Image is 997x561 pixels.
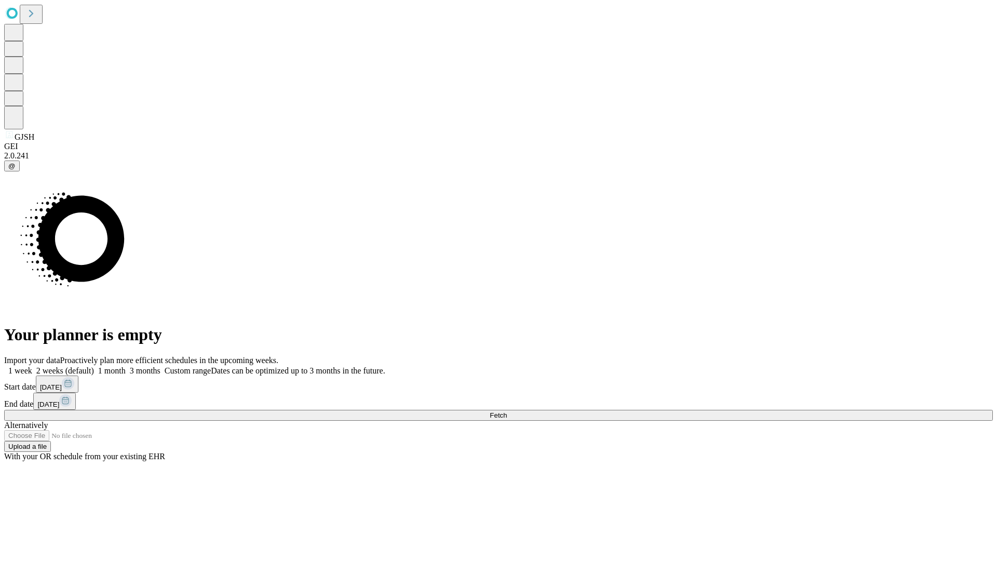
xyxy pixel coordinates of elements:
button: [DATE] [36,376,78,393]
span: Alternatively [4,421,48,430]
span: Import your data [4,356,60,365]
div: Start date [4,376,993,393]
span: Custom range [165,366,211,375]
span: Fetch [490,411,507,419]
button: Fetch [4,410,993,421]
h1: Your planner is empty [4,325,993,344]
span: 2 weeks (default) [36,366,94,375]
button: @ [4,161,20,171]
div: 2.0.241 [4,151,993,161]
span: Proactively plan more efficient schedules in the upcoming weeks. [60,356,278,365]
span: 1 week [8,366,32,375]
div: GEI [4,142,993,151]
span: [DATE] [37,400,59,408]
span: With your OR schedule from your existing EHR [4,452,165,461]
span: 3 months [130,366,160,375]
span: 1 month [98,366,126,375]
button: Upload a file [4,441,51,452]
span: Dates can be optimized up to 3 months in the future. [211,366,385,375]
span: [DATE] [40,383,62,391]
div: End date [4,393,993,410]
button: [DATE] [33,393,76,410]
span: @ [8,162,16,170]
span: GJSH [15,132,34,141]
